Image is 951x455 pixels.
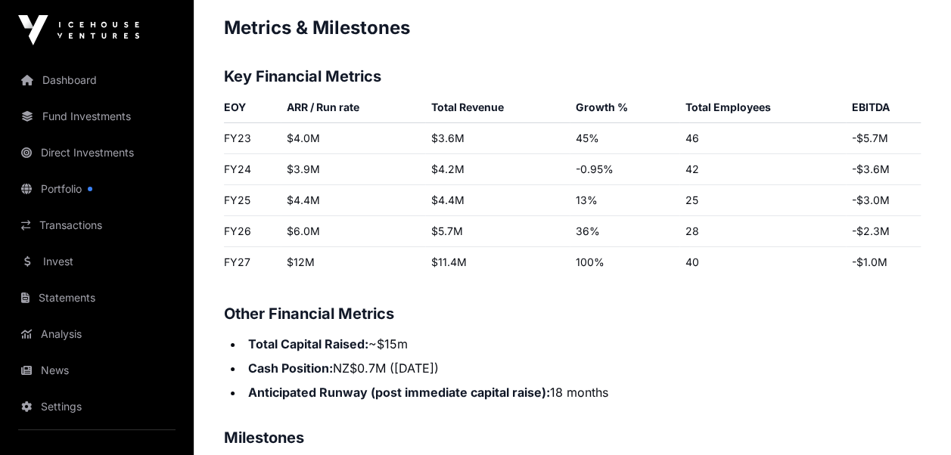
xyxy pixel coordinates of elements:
td: 28 [679,215,846,246]
td: 45% [570,122,679,153]
td: $6.0M [281,215,425,246]
td: $4.4M [425,184,570,215]
a: Transactions [12,209,182,242]
strong: Cash Position: [248,361,333,376]
h3: Other Financial Metrics [224,302,921,326]
td: $4.4M [281,184,425,215]
li: ~$15m [244,335,921,353]
td: 13% [570,184,679,215]
a: Direct Investments [12,136,182,169]
td: $4.0M [281,122,425,153]
strong: Total Capital Raised: [248,336,368,351]
td: FY23 [224,122,281,153]
a: Statements [12,281,182,314]
img: Icehouse Ventures Logo [18,15,139,45]
a: Dashboard [12,63,182,97]
a: Fund Investments [12,100,182,133]
th: Total Employees [679,97,846,123]
td: 46 [679,122,846,153]
li: NZ$0.7M ([DATE]) [244,359,921,377]
td: FY27 [224,246,281,277]
td: 42 [679,153,846,184]
a: Settings [12,390,182,423]
h3: Milestones [224,426,921,450]
td: 100% [570,246,679,277]
td: -0.95% [570,153,679,184]
td: -$2.3M [846,215,921,246]
td: -$3.6M [846,153,921,184]
td: $4.2M [425,153,570,184]
td: FY25 [224,184,281,215]
th: Growth % [570,97,679,123]
th: EOY [224,97,281,123]
a: News [12,354,182,387]
td: -$1.0M [846,246,921,277]
td: $3.9M [281,153,425,184]
a: Portfolio [12,172,182,206]
td: -$5.7M [846,122,921,153]
h2: Metrics & Milestones [224,16,921,40]
td: 36% [570,215,679,246]
th: EBITDA [846,97,921,123]
td: 25 [679,184,846,215]
td: 40 [679,246,846,277]
td: $11.4M [425,246,570,277]
th: Total Revenue [425,97,570,123]
td: -$3.0M [846,184,921,215]
th: ARR / Run rate [281,97,425,123]
strong: Anticipated Runway (post immediate capital raise): [248,385,550,400]
li: 18 months [244,383,921,401]
td: $5.7M [425,215,570,246]
td: $3.6M [425,122,570,153]
a: Analysis [12,317,182,351]
td: FY26 [224,215,281,246]
h3: Key Financial Metrics [224,64,921,88]
iframe: Chat Widget [875,382,951,455]
td: FY24 [224,153,281,184]
td: $12M [281,246,425,277]
a: Invest [12,245,182,278]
